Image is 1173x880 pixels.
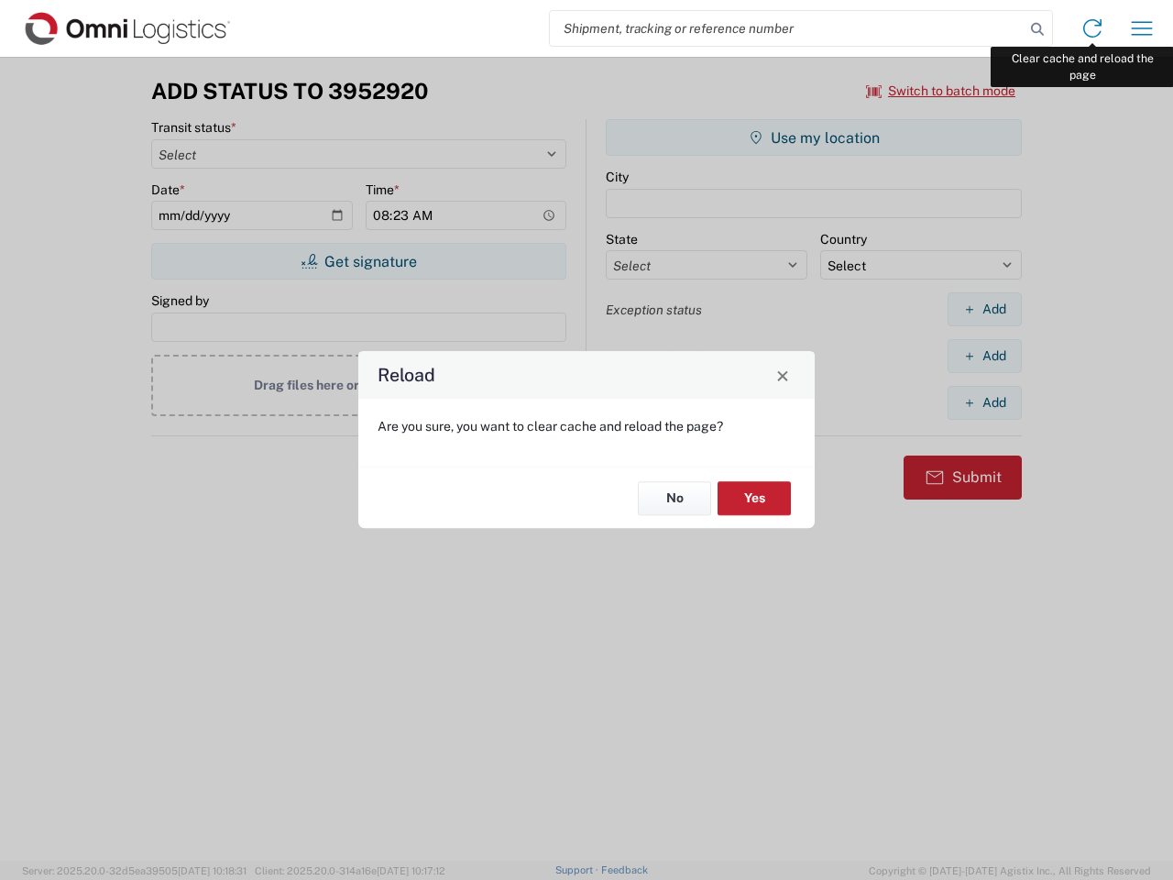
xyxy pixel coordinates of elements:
p: Are you sure, you want to clear cache and reload the page? [378,418,795,434]
button: No [638,481,711,515]
h4: Reload [378,362,435,389]
button: Close [770,362,795,388]
button: Yes [718,481,791,515]
input: Shipment, tracking or reference number [550,11,1025,46]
